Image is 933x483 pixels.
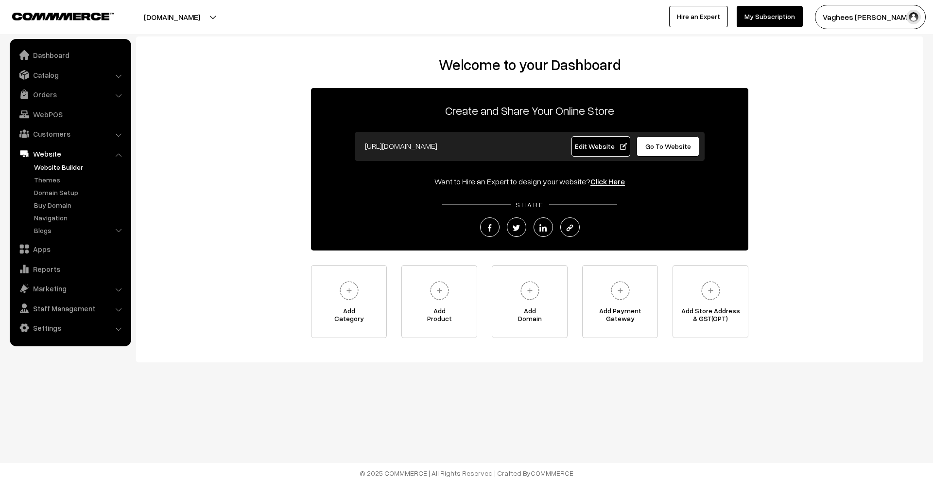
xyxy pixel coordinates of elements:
a: Add PaymentGateway [582,265,658,338]
a: Hire an Expert [669,6,728,27]
span: Add Category [311,307,386,326]
a: My Subscription [737,6,803,27]
span: Go To Website [645,142,691,150]
img: plus.svg [697,277,724,304]
a: Settings [12,319,128,337]
a: Website [12,145,128,162]
div: Want to Hire an Expert to design your website? [311,176,748,187]
a: Customers [12,125,128,143]
a: Add Store Address& GST(OPT) [673,265,748,338]
span: Edit Website [575,142,627,150]
img: plus.svg [607,277,634,304]
img: user [906,10,921,24]
span: Add Product [402,307,477,326]
a: Blogs [32,225,128,235]
a: Navigation [32,213,128,223]
a: AddProduct [401,265,477,338]
a: Click Here [590,177,625,186]
a: Themes [32,175,128,185]
a: Website Builder [32,162,128,172]
a: COMMMERCE [531,469,573,477]
button: [DOMAIN_NAME] [110,5,234,29]
img: plus.svg [336,277,363,304]
a: Apps [12,240,128,258]
a: Reports [12,260,128,278]
a: Go To Website [637,136,699,157]
a: Staff Management [12,300,128,317]
span: Add Payment Gateway [583,307,657,326]
span: SHARE [511,200,549,209]
span: Add Store Address & GST(OPT) [673,307,748,326]
img: plus.svg [517,277,543,304]
span: Add Domain [492,307,567,326]
p: Create and Share Your Online Store [311,102,748,119]
a: Domain Setup [32,187,128,197]
a: Marketing [12,280,128,297]
a: Catalog [12,66,128,84]
img: COMMMERCE [12,13,114,20]
img: plus.svg [426,277,453,304]
a: WebPOS [12,106,128,123]
a: Edit Website [571,136,631,157]
a: Buy Domain [32,200,128,210]
button: Vaghees [PERSON_NAME]… [815,5,926,29]
a: Dashboard [12,46,128,64]
a: COMMMERCE [12,10,97,21]
a: AddCategory [311,265,387,338]
a: AddDomain [492,265,568,338]
h2: Welcome to your Dashboard [146,56,914,73]
a: Orders [12,86,128,103]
